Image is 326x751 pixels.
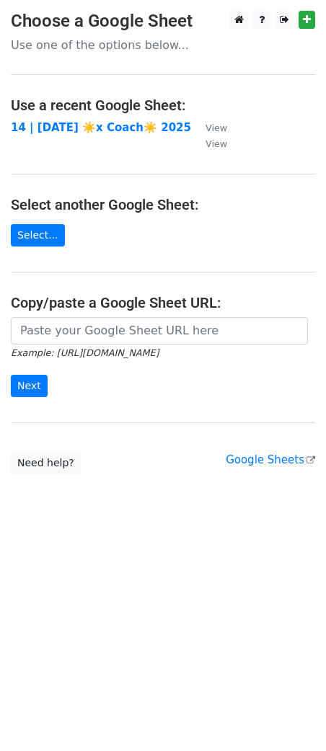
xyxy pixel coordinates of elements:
[191,121,227,134] a: View
[11,347,159,358] small: Example: [URL][DOMAIN_NAME]
[206,138,227,149] small: View
[11,97,315,114] h4: Use a recent Google Sheet:
[11,37,315,53] p: Use one of the options below...
[11,224,65,246] a: Select...
[191,137,227,150] a: View
[11,452,81,474] a: Need help?
[206,123,227,133] small: View
[11,11,315,32] h3: Choose a Google Sheet
[11,375,48,397] input: Next
[11,196,315,213] h4: Select another Google Sheet:
[11,294,315,311] h4: Copy/paste a Google Sheet URL:
[11,121,191,134] a: 14 | [DATE] ☀️x Coach☀️ 2025
[226,453,315,466] a: Google Sheets
[11,317,308,345] input: Paste your Google Sheet URL here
